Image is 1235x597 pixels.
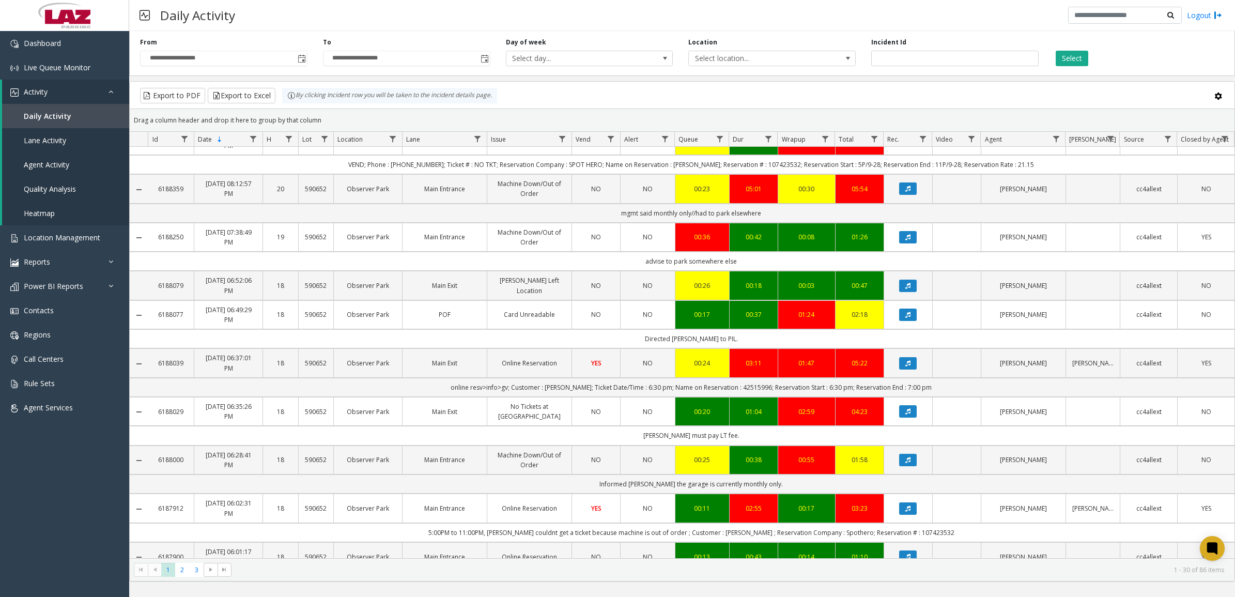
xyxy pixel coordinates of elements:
a: [DATE] 06:35:26 PM [200,402,256,421]
a: NO [627,503,668,513]
a: 00:43 [736,552,771,562]
a: YES [1184,232,1228,242]
a: cc4allext [1126,407,1171,417]
div: 00:55 [784,455,829,465]
span: Toggle popup [478,51,490,66]
span: Regions [24,330,51,340]
a: cc4allext [1126,232,1171,242]
a: Rec. Filter Menu [916,132,930,146]
span: Activity [24,87,48,97]
a: Collapse Details [130,186,148,194]
span: H [267,135,271,144]
a: 590652 [305,232,328,242]
img: 'icon' [10,331,19,340]
a: 00:08 [784,232,829,242]
a: 18 [269,552,292,562]
a: NO [1184,310,1228,319]
span: Agent Services [24,403,73,412]
td: [PERSON_NAME] must pay LT fee. [148,426,1234,445]
a: 6187900 [154,552,188,562]
a: Main Entrance [409,455,481,465]
a: 590652 [305,455,328,465]
div: 00:23 [682,184,723,194]
a: [PERSON_NAME] Left Location [493,275,565,295]
a: 00:37 [736,310,771,319]
img: 'icon' [10,283,19,291]
span: NO [591,407,601,416]
a: 19 [269,232,292,242]
a: NO [578,310,614,319]
a: Source Filter Menu [1161,132,1175,146]
a: [DATE] 06:37:01 PM [200,353,256,373]
a: Closed by Agent Filter Menu [1218,132,1232,146]
img: 'icon' [10,380,19,388]
a: 00:47 [842,281,877,290]
a: [DATE] 07:38:49 PM [200,227,256,247]
img: pageIcon [140,3,150,28]
span: Page 3 [190,563,204,577]
span: Lane [406,135,420,144]
a: H Filter Menu [282,132,296,146]
a: YES [578,358,614,368]
div: 01:47 [784,358,829,368]
span: NO [1201,407,1211,416]
a: YES [578,503,614,513]
span: YES [591,504,601,513]
div: By clicking Incident row you will be taken to the incident details page. [282,88,497,103]
span: Daily Activity [24,111,71,121]
div: 00:25 [682,455,723,465]
div: 02:18 [842,310,877,319]
div: 00:18 [736,281,771,290]
a: NO [578,281,614,290]
a: 00:17 [682,310,723,319]
a: NO [578,455,614,465]
a: 01:10 [842,552,877,562]
div: 00:26 [682,281,723,290]
a: Dur Filter Menu [761,132,775,146]
img: 'icon' [10,258,19,267]
a: 04:23 [842,407,877,417]
a: NO [627,552,668,562]
div: 00:03 [784,281,829,290]
a: Machine Down/Out of Order [493,450,565,470]
a: cc4allext [1126,455,1171,465]
a: 18 [269,281,292,290]
a: NO [578,552,614,562]
span: Location Management [24,233,100,242]
a: 6188077 [154,310,188,319]
img: 'icon' [10,356,19,364]
a: 01:58 [842,455,877,465]
a: 02:59 [784,407,829,417]
label: Location [688,38,717,47]
a: Collapse Details [130,234,148,242]
a: [DATE] 06:01:17 PM [200,547,256,567]
a: Lane Filter Menu [471,132,485,146]
a: 02:55 [736,503,771,513]
div: 01:24 [784,310,829,319]
a: 00:11 [682,503,723,513]
img: 'icon' [10,234,19,242]
a: 00:24 [682,358,723,368]
a: Main Entrance [409,503,481,513]
a: 00:17 [784,503,829,513]
a: 05:01 [736,184,771,194]
span: Page 2 [175,563,189,577]
a: NO [627,310,668,319]
div: 00:14 [784,552,829,562]
a: Parker Filter Menu [1103,132,1117,146]
span: Live Queue Monitor [24,63,90,72]
td: Directed [PERSON_NAME] to PIL. [148,329,1234,348]
a: YES [1184,358,1228,368]
a: Collapse Details [130,360,148,368]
